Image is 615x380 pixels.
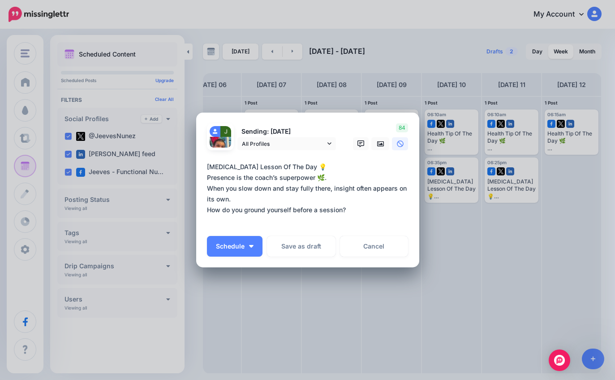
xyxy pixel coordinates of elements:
[207,162,413,215] div: [MEDICAL_DATA] Lesson Of The Day 💡 Presence is the coach’s superpower 🌿. When you slow down and s...
[210,126,220,137] img: user_default_image.png
[237,127,336,137] p: Sending: [DATE]
[340,236,409,257] a: Cancel
[220,126,231,137] img: c-5dzQK--89475.png
[210,137,231,158] img: 552592232_806465898424974_2439113116919507038_n-bsa155010.jpg
[216,243,245,249] span: Schedule
[207,236,262,257] button: Schedule
[396,123,408,132] span: 84
[249,245,254,248] img: arrow-down-white.png
[267,236,335,257] button: Save as draft
[549,349,570,371] div: Open Intercom Messenger
[237,137,336,150] a: All Profiles
[242,139,325,149] span: All Profiles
